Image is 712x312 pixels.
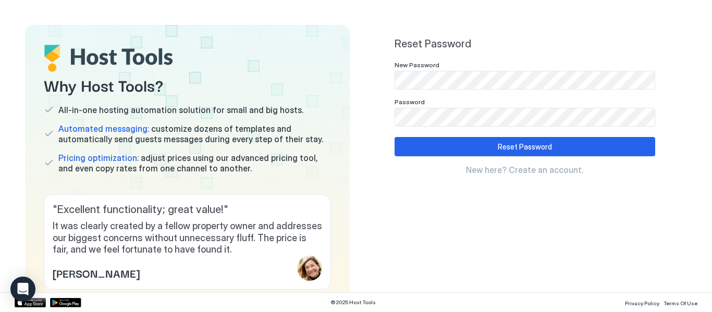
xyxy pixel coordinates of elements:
a: Privacy Policy [625,297,659,308]
a: App Store [15,298,46,307]
a: New here? Create an account. [395,165,655,175]
a: Google Play Store [50,298,81,307]
input: Input Field [395,108,655,126]
span: All-in-one hosting automation solution for small and big hosts. [58,105,303,115]
span: Terms Of Use [664,300,697,306]
span: [PERSON_NAME] [53,265,140,281]
span: " Excellent functionality; great value! " [53,203,322,216]
span: © 2025 Host Tools [330,299,376,306]
span: It was clearly created by a fellow property owner and addresses our biggest concerns without unne... [53,220,322,256]
div: profile [297,256,322,281]
div: Open Intercom Messenger [10,277,35,302]
span: Reset Password [395,38,655,51]
span: New here? Create an account. [466,165,583,175]
span: Automated messaging: [58,123,149,134]
button: Reset Password [395,137,655,156]
span: adjust prices using our advanced pricing tool, and even copy rates from one channel to another. [58,153,331,173]
span: Pricing optimization: [58,153,139,163]
span: customize dozens of templates and automatically send guests messages during every step of their s... [58,123,331,144]
a: Terms Of Use [664,297,697,308]
span: Why Host Tools? [44,73,331,96]
span: Password [395,98,425,106]
input: Input Field [395,71,655,89]
span: Privacy Policy [625,300,659,306]
span: New Password [395,61,439,69]
div: Reset Password [498,141,552,152]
